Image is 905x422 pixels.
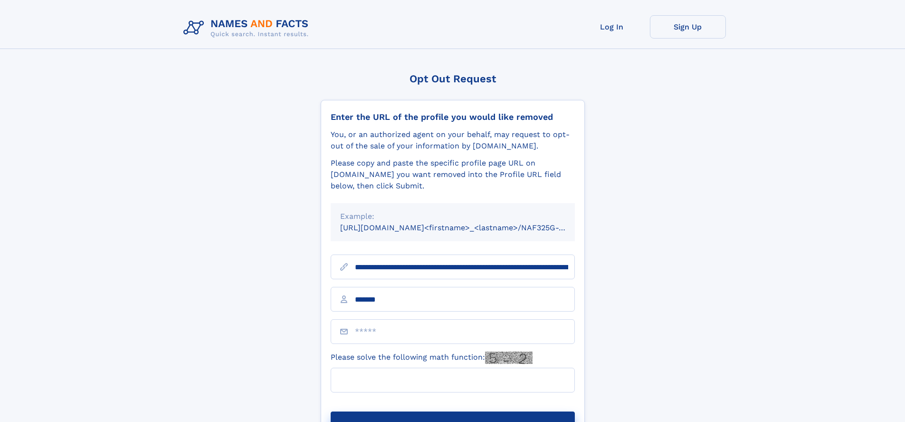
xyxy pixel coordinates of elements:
img: Logo Names and Facts [180,15,316,41]
div: You, or an authorized agent on your behalf, may request to opt-out of the sale of your informatio... [331,129,575,152]
a: Log In [574,15,650,39]
div: Example: [340,211,565,222]
small: [URL][DOMAIN_NAME]<firstname>_<lastname>/NAF325G-xxxxxxxx [340,223,593,232]
a: Sign Up [650,15,726,39]
div: Enter the URL of the profile you would like removed [331,112,575,122]
div: Opt Out Request [321,73,585,85]
label: Please solve the following math function: [331,352,533,364]
div: Please copy and paste the specific profile page URL on [DOMAIN_NAME] you want removed into the Pr... [331,157,575,192]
